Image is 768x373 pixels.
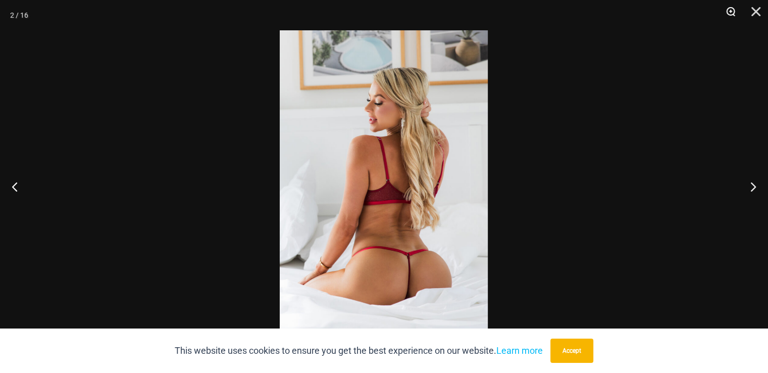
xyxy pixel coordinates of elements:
button: Next [730,161,768,212]
button: Accept [550,339,593,363]
a: Learn more [496,345,543,356]
div: 2 / 16 [10,8,28,23]
p: This website uses cookies to ensure you get the best experience on our website. [175,343,543,358]
img: Guilty Pleasures Red 1045 Bra 689 Micro 06 [280,30,488,343]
